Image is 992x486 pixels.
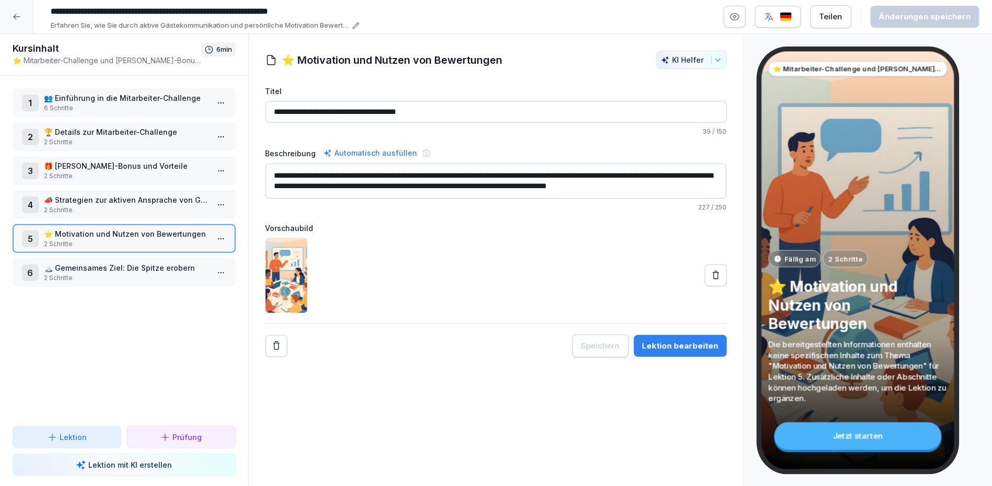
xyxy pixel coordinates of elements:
[44,228,209,239] p: ⭐ Motivation und Nutzen von Bewertungen
[51,20,349,31] p: Erfahren Sie, wie Sie durch aktive Gästekommunikation und persönliche Motivation Bewertungen stei...
[44,126,209,137] p: 🏆 Details zur Mitarbeiter-Challenge
[22,129,39,145] div: 2
[768,277,948,333] p: ⭐ Motivation und Nutzen von Bewertungen
[22,230,39,247] div: 5
[44,137,209,147] p: 2 Schritte
[44,205,209,215] p: 2 Schritte
[217,44,233,55] p: 6 min
[879,11,971,22] div: Änderungen speichern
[661,55,722,64] div: KI Helfer
[60,432,87,443] p: Lektion
[44,171,209,181] p: 2 Schritte
[88,459,172,470] p: Lektion mit KI erstellen
[22,163,39,179] div: 3
[634,335,727,357] button: Lektion bearbeiten
[699,203,710,211] span: 227
[785,253,815,264] p: Fällig am
[44,160,209,171] p: 🎁 [PERSON_NAME]-Bonus und Vorteile
[44,262,209,273] p: 🏔️ Gemeinsames Ziel: Die Spitze erobern
[13,454,236,476] button: Lektion mit KI erstellen
[266,86,727,97] label: Titel
[13,224,236,253] div: 5⭐ Motivation und Nutzen von Bewertungen2 Schritte
[44,239,209,249] p: 2 Schritte
[811,5,851,28] button: Teilen
[13,190,236,219] div: 4📣 Strategien zur aktiven Ansprache von Gästen2 Schritte
[13,88,236,117] div: 1👥 Einführung in die Mitarbeiter-Challenge6 Schritte
[22,95,39,111] div: 1
[126,426,235,448] button: Prüfung
[13,42,201,55] h1: Kursinhalt
[266,203,727,212] p: / 250
[13,426,121,448] button: Lektion
[13,122,236,151] div: 2🏆 Details zur Mitarbeiter-Challenge2 Schritte
[266,238,307,313] img: yt3i3jepo5bz1pxhgr6d2qed.png
[266,148,316,159] label: Beschreibung
[703,128,711,135] span: 39
[44,103,209,113] p: 6 Schritte
[266,127,727,136] p: / 150
[44,194,209,205] p: 📣 Strategien zur aktiven Ansprache von Gästen
[780,12,792,22] img: de.svg
[44,273,209,283] p: 2 Schritte
[774,422,941,450] div: Jetzt starten
[820,11,843,22] div: Teilen
[768,339,948,404] p: Die bereitgestellten Informationen enthalten keine spezifischen Inhalte zum Thema "Motivation und...
[172,432,202,443] p: Prüfung
[642,340,719,352] div: Lektion bearbeiten
[44,92,209,103] p: 👥 Einführung in die Mitarbeiter-Challenge
[572,334,629,357] button: Speichern
[656,51,727,69] button: KI Helfer
[13,55,201,66] p: ⭐ Mitarbeiter-Challenge und [PERSON_NAME]-Bonus: Sterne sammeln leicht gemacht
[828,253,863,264] p: 2 Schritte
[772,64,943,74] p: ⭐ Mitarbeiter-Challenge und [PERSON_NAME]-Bonus: Sterne sammeln leicht gemacht
[266,223,727,234] label: Vorschaubild
[13,258,236,287] div: 6🏔️ Gemeinsames Ziel: Die Spitze erobern2 Schritte
[282,52,503,68] h1: ⭐ Motivation und Nutzen von Bewertungen
[581,340,620,352] div: Speichern
[22,196,39,213] div: 4
[266,335,287,357] button: Remove
[321,147,420,159] div: Automatisch ausfüllen
[13,156,236,185] div: 3🎁 [PERSON_NAME]-Bonus und Vorteile2 Schritte
[22,264,39,281] div: 6
[871,6,979,28] button: Änderungen speichern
